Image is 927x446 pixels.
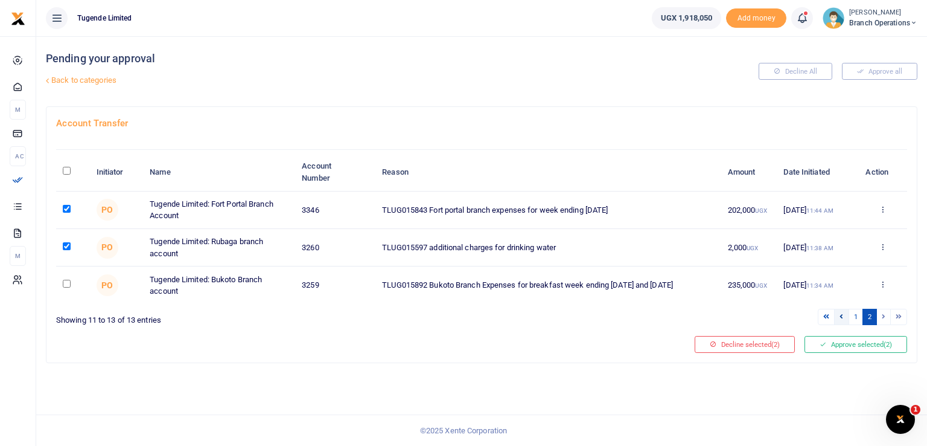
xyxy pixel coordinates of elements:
[806,282,833,289] small: 11:34 AM
[695,336,795,353] button: Decline selected(2)
[295,267,375,303] td: 3259
[849,18,917,28] span: Branch Operations
[858,154,907,191] th: Action: activate to sort column ascending
[726,13,786,22] a: Add money
[295,229,375,267] td: 3260
[97,237,118,259] span: Peace Otema
[721,154,777,191] th: Amount: activate to sort column ascending
[10,146,26,166] li: Ac
[884,340,892,349] span: (2)
[911,405,920,415] span: 1
[295,192,375,229] td: 3346
[11,11,25,26] img: logo-small
[375,267,721,303] td: TLUG015892 Bukoto Branch Expenses for breakfast week ending [DATE] and [DATE]
[721,229,777,267] td: 2,000
[755,207,766,214] small: UGX
[652,7,721,29] a: UGX 1,918,050
[43,70,623,91] a: Back to categories
[661,12,712,24] span: UGX 1,918,050
[755,282,766,289] small: UGX
[726,8,786,28] span: Add money
[143,154,295,191] th: Name: activate to sort column ascending
[823,7,917,29] a: profile-user [PERSON_NAME] Branch Operations
[862,309,877,325] a: 2
[806,207,833,214] small: 11:44 AM
[721,192,777,229] td: 202,000
[747,245,758,251] small: UGX
[886,405,915,434] iframe: Intercom live chat
[143,229,295,267] td: Tugende Limited: Rubaga branch account
[804,336,907,353] button: Approve selected(2)
[849,8,917,18] small: [PERSON_NAME]
[143,267,295,303] td: Tugende Limited: Bukoto Branch account
[56,117,907,130] h4: Account Transfer
[806,245,833,251] small: 11:38 AM
[72,13,137,24] span: Tugende Limited
[97,274,118,296] span: Peace Otema
[726,8,786,28] li: Toup your wallet
[295,154,375,191] th: Account Number: activate to sort column ascending
[10,100,26,120] li: M
[11,13,25,22] a: logo-small logo-large logo-large
[97,199,118,221] span: Peace Otema
[777,192,858,229] td: [DATE]
[777,267,858,303] td: [DATE]
[647,7,726,29] li: Wallet ballance
[777,229,858,267] td: [DATE]
[375,229,721,267] td: TLUG015597 additional charges for drinking water
[56,154,89,191] th: : activate to sort column descending
[10,246,26,266] li: M
[46,52,623,65] h4: Pending your approval
[721,267,777,303] td: 235,000
[771,340,780,349] span: (2)
[143,192,295,229] td: Tugende Limited: Fort Portal Branch Account
[823,7,844,29] img: profile-user
[777,154,858,191] th: Date Initiated: activate to sort column ascending
[56,308,477,326] div: Showing 11 to 13 of 13 entries
[375,154,721,191] th: Reason: activate to sort column ascending
[375,192,721,229] td: TLUG015843 Fort portal branch expenses for week ending [DATE]
[89,154,143,191] th: Initiator: activate to sort column ascending
[849,309,863,325] a: 1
